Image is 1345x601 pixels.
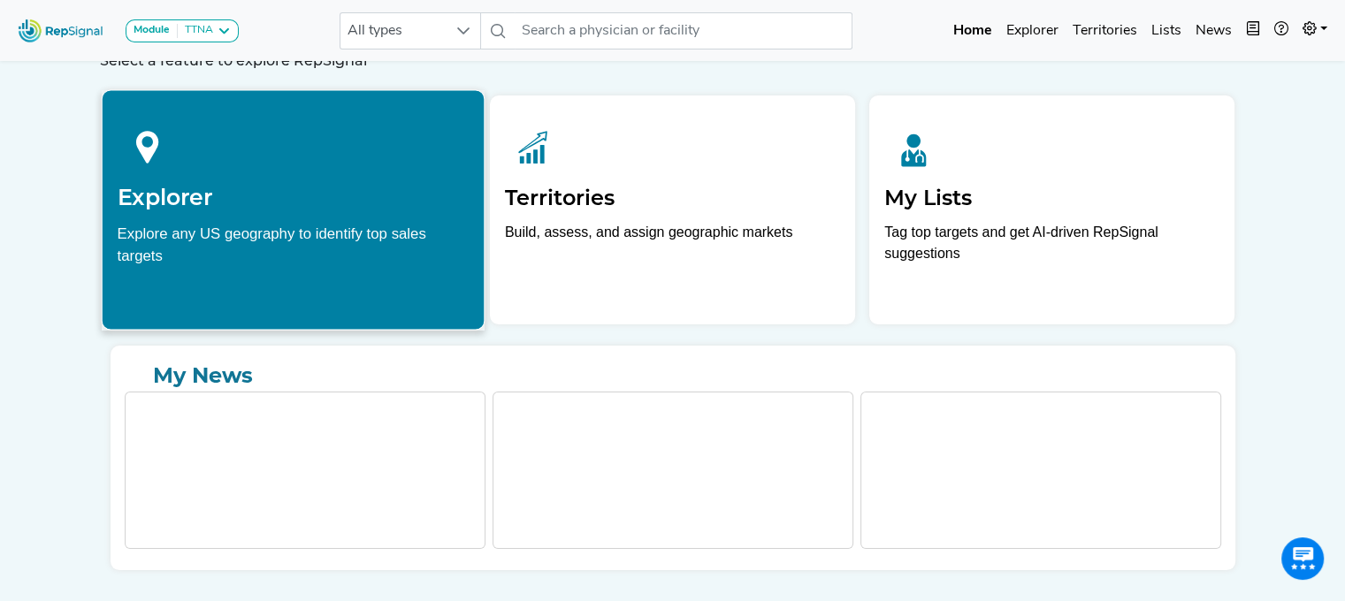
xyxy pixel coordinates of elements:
[490,95,855,324] a: TerritoriesBuild, assess, and assign geographic markets
[117,222,469,266] div: Explore any US geography to identify top sales targets
[999,13,1066,49] a: Explorer
[101,89,485,330] a: ExplorerExplore any US geography to identify top sales targets
[884,222,1219,274] p: Tag top targets and get AI-driven RepSignal suggestions
[1188,13,1239,49] a: News
[1144,13,1188,49] a: Lists
[117,184,469,210] h2: Explorer
[178,24,213,38] div: TTNA
[946,13,999,49] a: Home
[340,13,447,49] span: All types
[125,360,1221,392] a: My News
[1066,13,1144,49] a: Territories
[869,95,1234,324] a: My ListsTag top targets and get AI-driven RepSignal suggestions
[884,186,1219,211] h2: My Lists
[505,186,840,211] h2: Territories
[126,19,239,42] button: ModuleTTNA
[1239,13,1267,49] button: Intel Book
[515,12,852,49] input: Search a physician or facility
[134,25,170,35] strong: Module
[505,222,840,274] p: Build, assess, and assign geographic markets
